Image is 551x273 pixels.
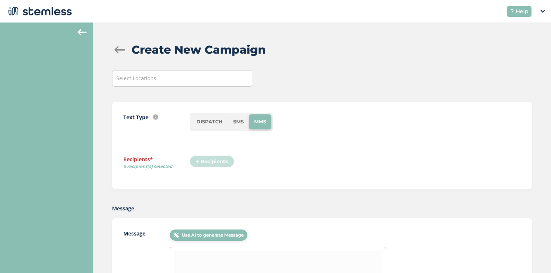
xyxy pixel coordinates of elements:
[510,9,514,13] img: icon-help-white-03924b79.svg
[78,29,87,35] img: icon-arrow-back-accent-c549486e.svg
[541,10,545,13] img: icon_down-arrow-small-66adaf34.svg
[153,114,158,120] img: icon-info-236977d2.svg
[228,114,249,129] li: SMS
[123,113,148,121] label: Text Type
[112,204,134,212] label: Message
[116,75,156,82] span: Select Locations
[132,41,266,58] h2: Create New Campaign
[514,237,551,273] iframe: Chat Widget
[249,114,271,129] li: MMS
[191,114,228,129] li: DISPATCH
[170,229,247,241] button: Use AI to generate Message
[6,4,72,19] img: logo-dark-0685b13c.svg
[182,232,244,238] span: Use AI to generate Message
[123,155,190,172] label: Recipients*
[516,7,529,15] span: Help
[123,163,190,170] span: 0 recipient(s) selected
